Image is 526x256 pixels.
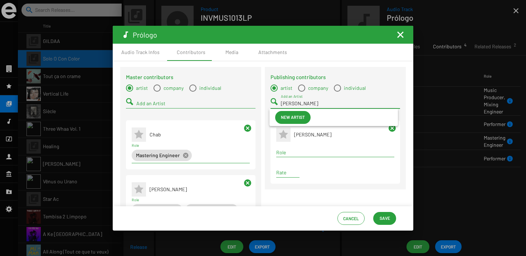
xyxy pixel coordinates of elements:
div: Media [225,49,238,56]
mat-icon: cancel [243,124,252,132]
mat-chip-list: Term selection [132,203,250,226]
h4: Master contributors [126,73,255,81]
span: individual [196,84,221,92]
span: [PERSON_NAME] [294,131,331,137]
span: New artist [281,111,305,124]
span: company [305,84,328,92]
mat-radio-group: Select a type [126,84,255,92]
div: Audio Track Infos [121,49,160,56]
h4: Publishing contributors [271,73,400,81]
div: Contributors [177,49,205,56]
input: Number [281,101,400,106]
mat-icon: cancel [243,179,252,187]
mat-chip: Music Producer [132,204,182,216]
span: artist [133,84,148,92]
mat-chip: Mastering Engineer [132,150,192,161]
button: Fermer la fenêtre [396,30,405,39]
span: individual [341,84,366,92]
span: company [161,84,184,92]
input: Number [136,101,255,106]
span: artist [278,84,292,92]
span: Cancel [343,212,359,225]
button: Save [373,212,396,225]
mat-icon: cancel [182,152,189,159]
mat-chip-list: Term selection [276,148,394,157]
div: Attachments [258,49,287,56]
mat-chip: Mixing Engineer [185,204,238,216]
span: Save [380,212,390,224]
mat-chip-list: Term selection [132,148,250,163]
button: Cancel [337,212,365,225]
input: Role [195,153,250,158]
span: Prólogo [133,30,157,39]
span: Chab [150,131,161,137]
span: [PERSON_NAME] [150,186,187,192]
mat-radio-group: Select a type [271,84,400,92]
mat-icon: cancel [388,124,396,132]
button: New artist [275,111,311,124]
input: Role [276,150,394,155]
